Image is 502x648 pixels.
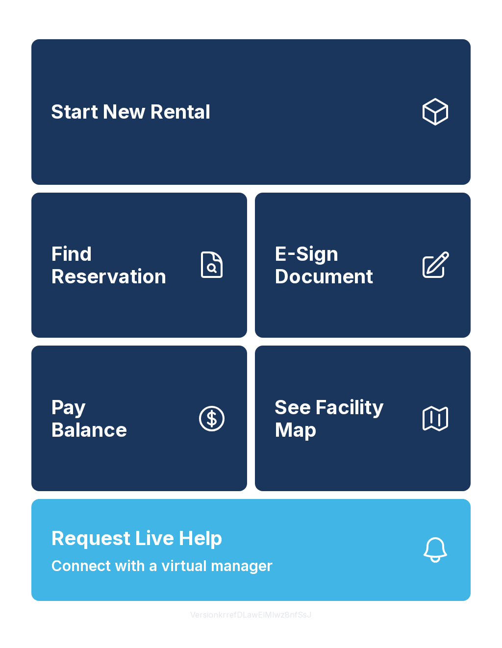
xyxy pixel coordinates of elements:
[51,555,273,577] span: Connect with a virtual manager
[275,396,412,441] span: See Facility Map
[255,346,471,491] button: See Facility Map
[275,243,412,287] span: E-Sign Document
[51,100,210,123] span: Start New Rental
[255,193,471,338] a: E-Sign Document
[31,193,247,338] a: Find Reservation
[182,601,320,628] button: VersionkrrefDLawElMlwz8nfSsJ
[31,499,471,601] button: Request Live HelpConnect with a virtual manager
[31,346,247,491] button: PayBalance
[51,396,127,441] span: Pay Balance
[51,243,188,287] span: Find Reservation
[31,39,471,185] a: Start New Rental
[51,523,223,553] span: Request Live Help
